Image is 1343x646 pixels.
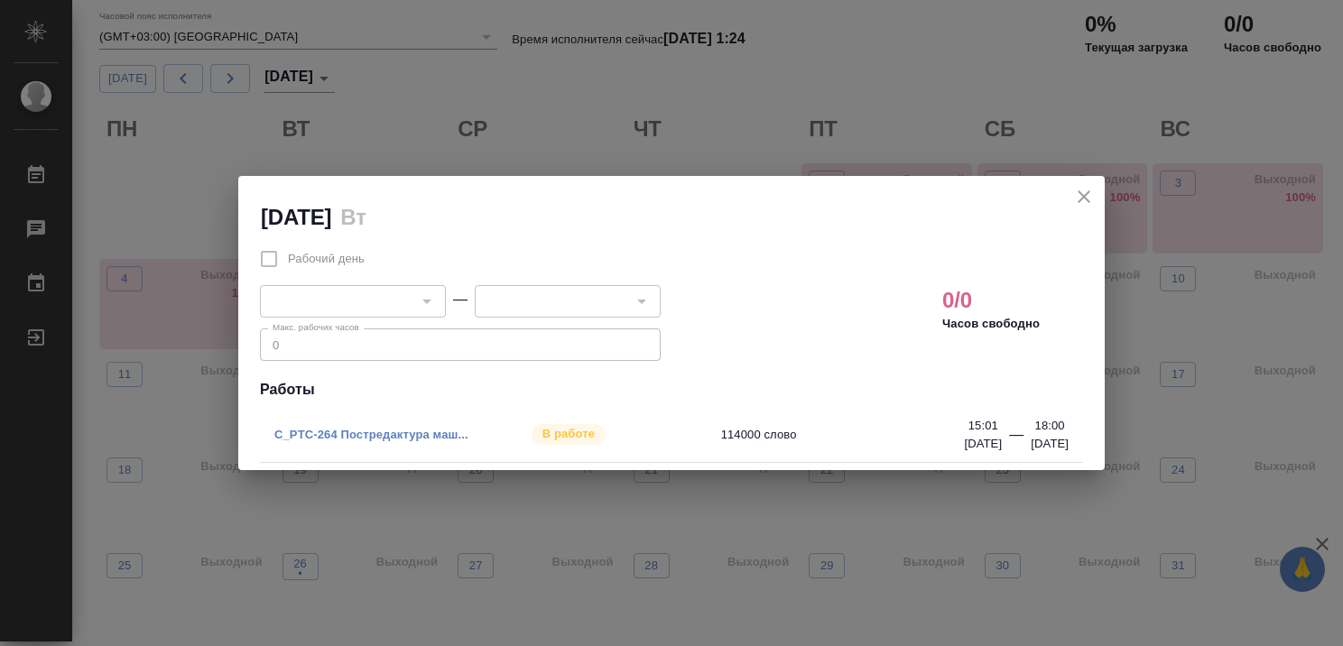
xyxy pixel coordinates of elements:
span: Рабочий день [288,250,365,268]
p: [DATE] [964,435,1002,453]
h2: 0/0 [942,286,972,315]
p: В работе [542,425,595,443]
div: — [1009,424,1023,453]
h2: [DATE] [261,205,331,229]
div: — [453,289,468,310]
h4: Работы [260,379,1083,401]
h2: Вт [340,205,366,229]
p: [DATE] [1031,435,1069,453]
p: Часов свободно [942,315,1040,333]
a: C_PTC-264 Постредактура маш... [274,428,468,441]
button: close [1070,183,1098,210]
span: 114000 слово [721,426,977,444]
p: 18:00 [1035,417,1065,435]
p: 15:01 [968,417,998,435]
